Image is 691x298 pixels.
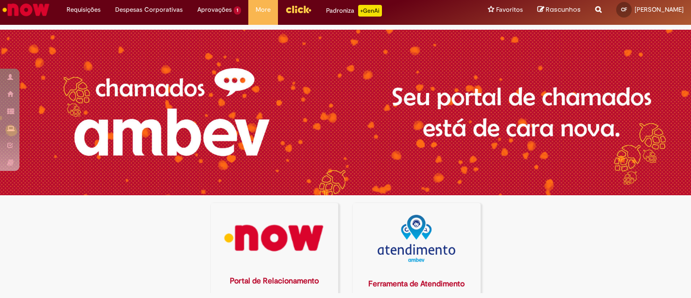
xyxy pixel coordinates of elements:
[234,6,241,15] span: 1
[217,215,332,262] img: logo_now.png
[358,5,382,17] p: +GenAi
[537,5,581,15] a: Rascunhos
[217,276,333,287] div: Portal de Relacionamento
[115,5,183,15] span: Despesas Corporativas
[378,215,455,262] img: logo_atentdimento.png
[326,5,382,17] div: Padroniza
[496,5,523,15] span: Favoritos
[256,5,271,15] span: More
[546,5,581,14] span: Rascunhos
[621,6,627,13] span: CF
[359,279,475,290] div: Ferramenta de Atendimento
[197,5,232,15] span: Aprovações
[285,2,311,17] img: click_logo_yellow_360x200.png
[635,5,684,14] span: [PERSON_NAME]
[67,5,101,15] span: Requisições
